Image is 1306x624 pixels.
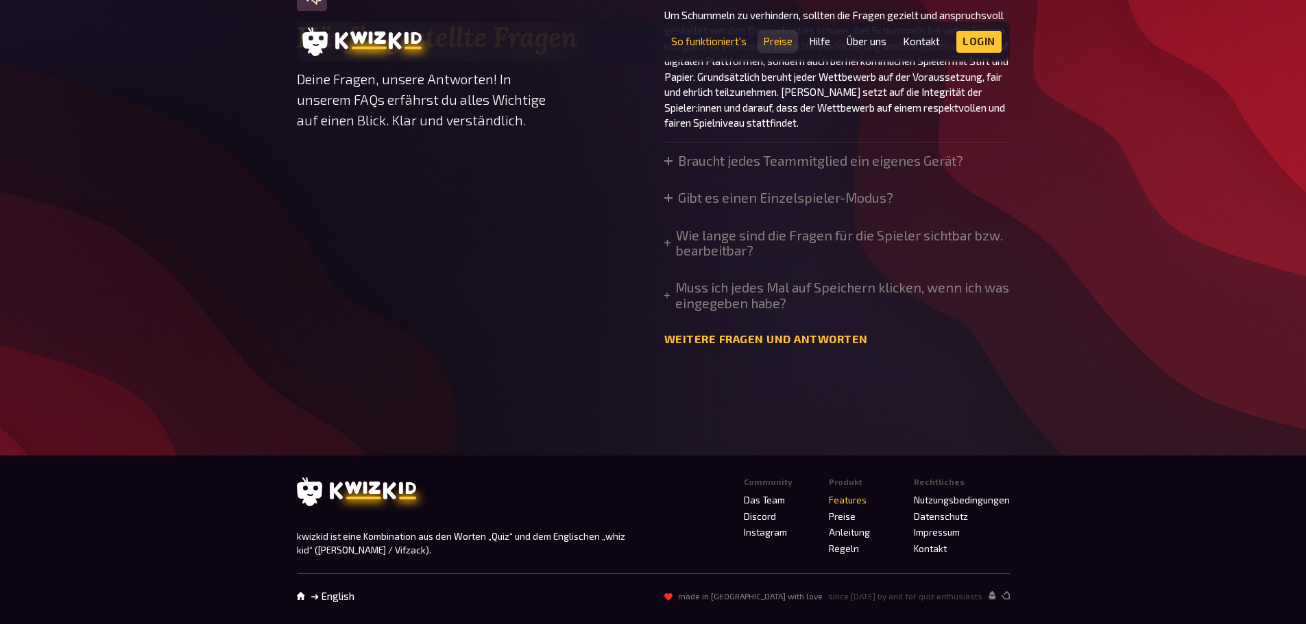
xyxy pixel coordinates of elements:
a: Preise [763,36,793,47]
a: ➜ English [311,590,354,602]
a: Weitere Fragen und Antworten [664,333,868,346]
summary: Braucht jedes Teammitglied ein eigenes Gerät? [664,153,963,169]
span: made in [GEOGRAPHIC_DATA] with love [678,592,823,601]
a: Login [956,31,1002,53]
summary: Gibt es einen Einzelspieler-Modus? [664,190,893,205]
a: Preise [829,511,856,522]
a: Kontakt [903,36,940,47]
summary: Muss ich jedes Mal auf Speichern klicken, wenn ich was eingegeben habe? [664,280,1010,311]
a: Über uns [847,36,886,47]
p: Deine Fragen, unsere Antworten! In unserem FAQs erfährst du alles Wichtige auf einen Blick. Klar ... [297,69,642,131]
span: Community [744,477,793,487]
p: Um Schummeln zu verhindern, sollten die Fragen gezielt und anspruchsvoll gestaltet werden. Dennoc... [664,8,1010,131]
a: Regeln [829,543,859,554]
a: Impressum [914,527,960,538]
a: Hilfe [809,36,830,47]
a: Datenschutz [914,511,968,522]
a: Nutzungsbedingungen [914,495,1010,506]
a: Features [829,495,867,506]
a: Anleitung [829,527,870,538]
a: Instagram [744,527,787,538]
a: Kontakt [914,543,947,554]
span: Produkt [829,477,862,487]
p: kwizkid ist eine Kombination aus den Worten „Quiz“ und dem Englischen „whiz kid“ ([PERSON_NAME] /... [297,529,637,558]
summary: Wie lange sind die Fragen für die Spieler sichtbar bzw. bearbeitbar? [664,228,1010,259]
span: since [DATE] by and for quiz enthusiasts [828,592,982,601]
a: Discord [744,511,776,522]
a: So funktioniert's [671,36,747,47]
span: Rechtliches [914,477,965,487]
a: Das Team [744,495,785,506]
h2: Häufig gestellte Fragen [297,22,642,53]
